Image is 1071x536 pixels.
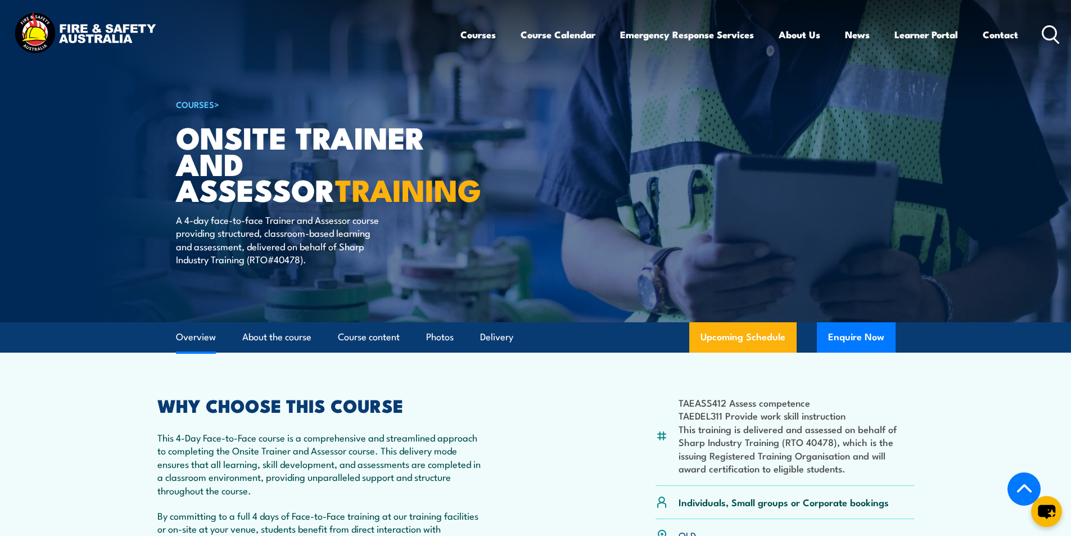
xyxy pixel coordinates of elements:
a: Contact [983,20,1018,49]
a: Emergency Response Services [620,20,754,49]
button: chat-button [1031,496,1062,527]
a: About Us [779,20,820,49]
a: About the course [242,322,311,352]
a: Overview [176,322,216,352]
strong: TRAINING [335,165,481,212]
li: This training is delivered and assessed on behalf of Sharp Industry Training (RTO 40478), which i... [679,422,914,475]
a: Learner Portal [894,20,958,49]
a: Courses [460,20,496,49]
li: TAEASS412 Assess competence [679,396,914,409]
h6: > [176,97,454,111]
a: COURSES [176,98,214,110]
a: Course Calendar [521,20,595,49]
li: TAEDEL311 Provide work skill instruction [679,409,914,422]
button: Enquire Now [817,322,896,353]
p: Individuals, Small groups or Corporate bookings [679,496,889,508]
h1: Onsite Trainer and Assessor [176,124,454,202]
a: Course content [338,322,400,352]
a: Photos [426,322,454,352]
a: Delivery [480,322,513,352]
a: News [845,20,870,49]
a: Upcoming Schedule [689,322,797,353]
h2: WHY CHOOSE THIS COURSE [157,397,486,413]
p: A 4-day face-to-face Trainer and Assessor course providing structured, classroom-based learning a... [176,213,381,266]
p: This 4-Day Face-to-Face course is a comprehensive and streamlined approach to completing the Onsi... [157,431,486,497]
